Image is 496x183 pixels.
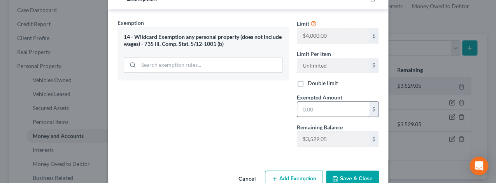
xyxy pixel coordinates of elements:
[369,28,379,43] div: $
[297,20,309,27] span: Limit
[297,58,369,73] input: --
[369,132,379,146] div: $
[138,58,282,72] input: Search exemption rules...
[470,157,488,175] div: Open Intercom Messenger
[117,19,144,26] span: Exemption
[369,58,379,73] div: $
[297,94,342,101] span: Exempted Amount
[297,132,369,146] input: --
[369,102,379,117] div: $
[297,50,331,58] label: Limit Per Item
[297,102,369,117] input: 0.00
[297,28,369,43] input: --
[308,79,338,87] label: Double limit
[124,33,283,48] div: 14 - Wildcard Exemption any personal property (does not include wages) - 735 Ill. Comp. Stat. 5/1...
[297,123,343,131] label: Remaining Balance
